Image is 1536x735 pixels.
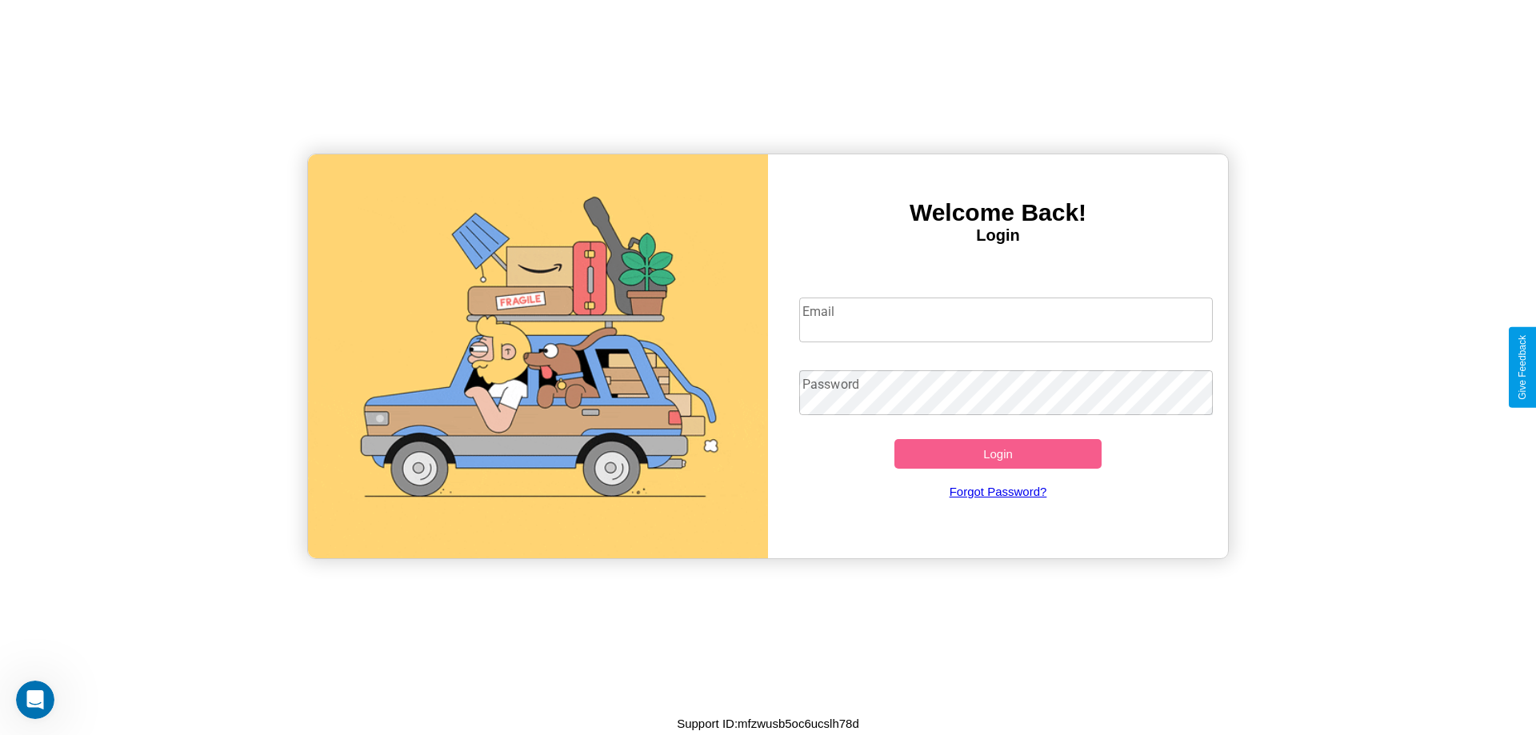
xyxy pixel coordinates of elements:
[1517,335,1528,400] div: Give Feedback
[308,154,768,558] img: gif
[677,713,859,734] p: Support ID: mfzwusb5oc6ucslh78d
[894,439,1102,469] button: Login
[768,199,1228,226] h3: Welcome Back!
[16,681,54,719] iframe: Intercom live chat
[791,469,1206,514] a: Forgot Password?
[768,226,1228,245] h4: Login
